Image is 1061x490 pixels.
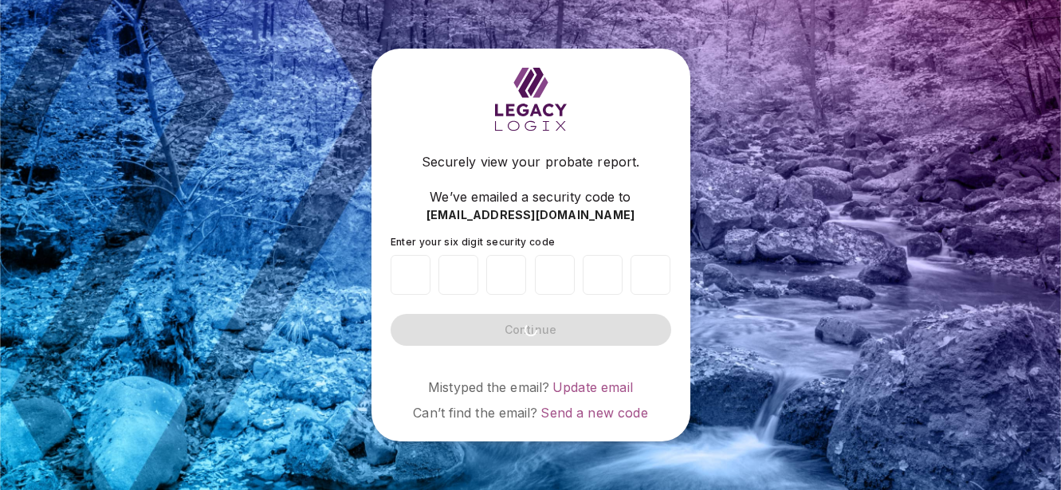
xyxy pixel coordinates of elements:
[422,152,639,171] span: Securely view your probate report.
[428,379,549,395] span: Mistyped the email?
[413,405,537,421] span: Can’t find the email?
[391,236,556,248] span: Enter your six digit security code
[540,405,647,421] a: Send a new code
[552,379,633,395] a: Update email
[430,187,631,206] span: We’ve emailed a security code to
[426,207,635,223] span: [EMAIL_ADDRESS][DOMAIN_NAME]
